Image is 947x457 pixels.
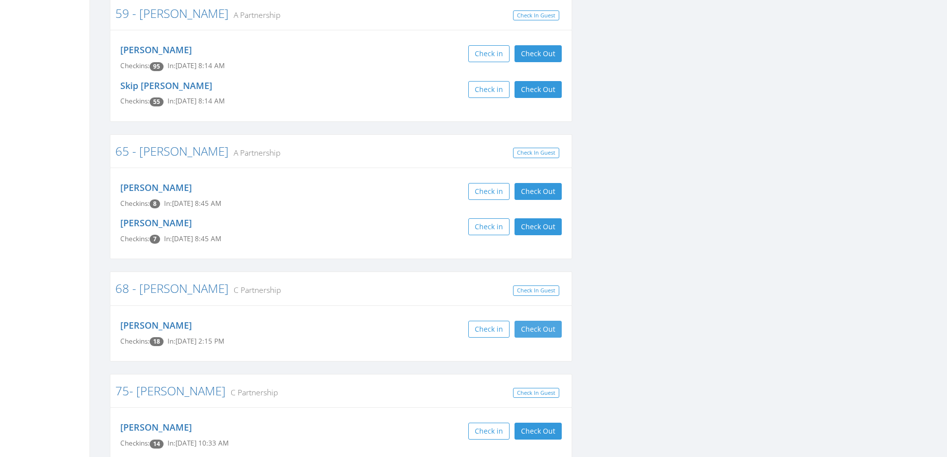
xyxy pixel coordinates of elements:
[164,234,221,243] span: In: [DATE] 8:45 AM
[513,148,559,158] a: Check In Guest
[120,337,150,346] span: Checkins:
[513,388,559,398] a: Check In Guest
[515,321,562,338] button: Check Out
[115,382,226,399] a: 75- [PERSON_NAME]
[229,147,280,158] small: A Partnership
[120,439,150,448] span: Checkins:
[515,423,562,440] button: Check Out
[229,9,280,20] small: A Partnership
[468,45,510,62] button: Check in
[468,183,510,200] button: Check in
[226,387,278,398] small: C Partnership
[120,421,192,433] a: [PERSON_NAME]
[468,81,510,98] button: Check in
[468,321,510,338] button: Check in
[120,199,150,208] span: Checkins:
[168,61,225,70] span: In: [DATE] 8:14 AM
[120,96,150,105] span: Checkins:
[150,199,160,208] span: Checkin count
[150,337,164,346] span: Checkin count
[150,62,164,71] span: Checkin count
[164,199,221,208] span: In: [DATE] 8:45 AM
[168,337,224,346] span: In: [DATE] 2:15 PM
[168,96,225,105] span: In: [DATE] 8:14 AM
[150,235,160,244] span: Checkin count
[515,218,562,235] button: Check Out
[513,285,559,296] a: Check In Guest
[120,319,192,331] a: [PERSON_NAME]
[515,183,562,200] button: Check Out
[150,440,164,449] span: Checkin count
[468,218,510,235] button: Check in
[513,10,559,21] a: Check In Guest
[229,284,281,295] small: C Partnership
[120,182,192,193] a: [PERSON_NAME]
[115,280,229,296] a: 68 - [PERSON_NAME]
[468,423,510,440] button: Check in
[120,80,212,91] a: Skip [PERSON_NAME]
[120,44,192,56] a: [PERSON_NAME]
[515,45,562,62] button: Check Out
[168,439,229,448] span: In: [DATE] 10:33 AM
[120,234,150,243] span: Checkins:
[120,217,192,229] a: [PERSON_NAME]
[115,143,229,159] a: 65 - [PERSON_NAME]
[515,81,562,98] button: Check Out
[115,5,229,21] a: 59 - [PERSON_NAME]
[120,61,150,70] span: Checkins:
[150,97,164,106] span: Checkin count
